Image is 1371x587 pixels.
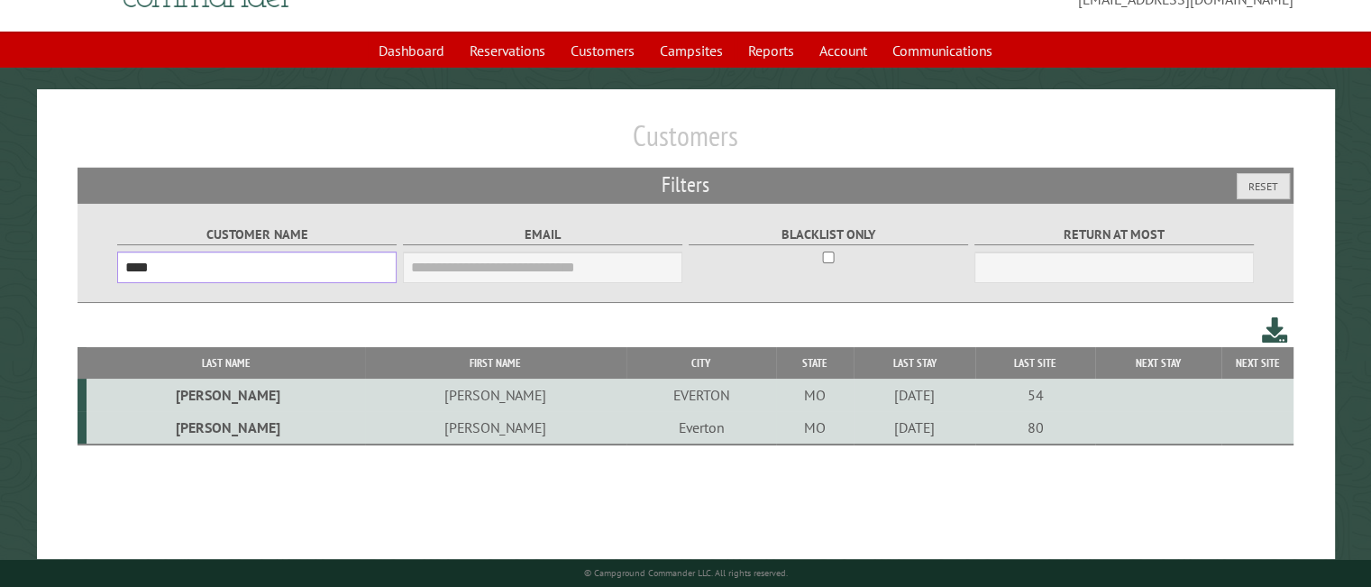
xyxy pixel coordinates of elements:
[365,379,626,411] td: [PERSON_NAME]
[78,118,1293,168] h1: Customers
[117,225,398,245] label: Customer Name
[854,347,975,379] th: Last Stay
[737,33,805,68] a: Reports
[689,225,969,245] label: Blacklist only
[1237,173,1290,199] button: Reset
[649,33,734,68] a: Campsites
[975,411,1095,445] td: 80
[87,379,365,411] td: [PERSON_NAME]
[776,411,855,445] td: MO
[809,33,878,68] a: Account
[365,347,626,379] th: First Name
[974,225,1255,245] label: Return at most
[856,418,973,436] div: [DATE]
[560,33,645,68] a: Customers
[1262,314,1288,347] a: Download this customer list (.csv)
[856,386,973,404] div: [DATE]
[626,379,776,411] td: EVERTON
[87,347,365,379] th: Last Name
[584,567,788,579] small: © Campground Commander LLC. All rights reserved.
[975,379,1095,411] td: 54
[459,33,556,68] a: Reservations
[626,347,776,379] th: City
[975,347,1095,379] th: Last Site
[87,411,365,445] td: [PERSON_NAME]
[776,347,855,379] th: State
[1095,347,1221,379] th: Next Stay
[882,33,1003,68] a: Communications
[1221,347,1293,379] th: Next Site
[403,225,683,245] label: Email
[776,379,855,411] td: MO
[626,411,776,445] td: Everton
[365,411,626,445] td: [PERSON_NAME]
[368,33,455,68] a: Dashboard
[78,168,1293,202] h2: Filters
